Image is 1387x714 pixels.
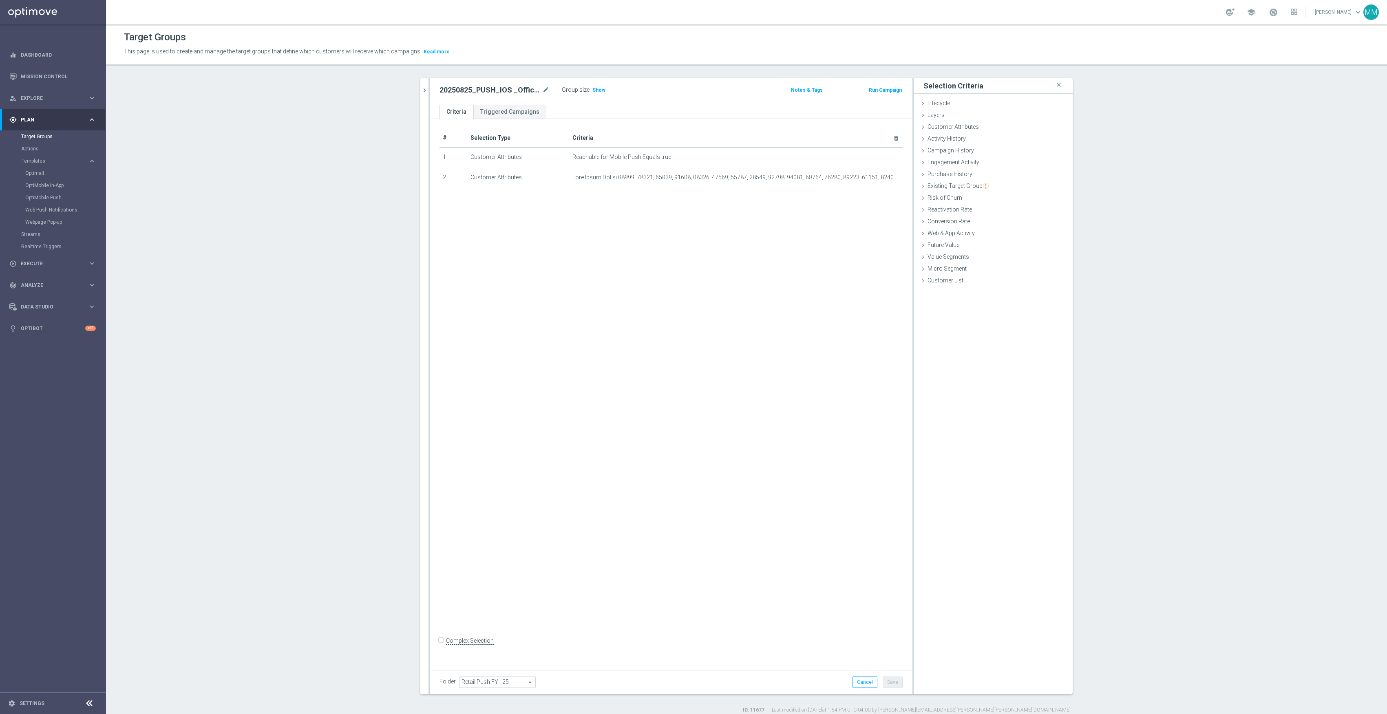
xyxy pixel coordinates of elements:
[928,206,972,213] span: Reactivation Rate
[928,265,967,272] span: Micro Segment
[1060,206,1067,213] i: done
[9,282,96,289] button: track_changes Analyze keyboard_arrow_right
[9,304,96,310] button: Data Studio keyboard_arrow_right
[9,95,17,102] i: person_search
[928,253,969,260] span: Value Segments
[1247,8,1256,17] span: school
[21,155,105,228] div: Templates
[743,707,764,714] label: ID: 11677
[923,81,983,90] h3: Selection Criteria
[446,637,494,645] label: Complex Selection
[473,105,546,119] a: Triggered Campaigns
[25,194,85,201] a: OptiMobile Push
[21,261,88,266] span: Execute
[1060,135,1067,142] i: done
[21,283,88,288] span: Analyze
[25,179,105,192] div: OptiMobile In-App
[853,677,877,688] button: Cancel
[21,158,96,164] div: Templates keyboard_arrow_right
[440,678,456,685] label: Folder
[22,159,80,163] span: Templates
[423,47,451,56] button: Read more
[21,243,85,250] a: Realtime Triggers
[25,170,85,176] a: Optimail
[440,105,473,119] a: Criteria
[85,326,96,331] div: +10
[9,116,88,123] div: Plan
[1060,253,1067,260] i: done
[1060,100,1067,106] i: done
[893,135,899,141] i: delete_forever
[1060,112,1067,118] i: done
[1354,8,1363,17] span: keyboard_arrow_down
[1060,230,1067,236] i: done
[9,44,96,66] div: Dashboard
[25,182,85,189] a: OptiMobile In-App
[1060,159,1067,165] i: done
[9,95,96,101] button: person_search Explore keyboard_arrow_right
[440,148,467,168] td: 1
[21,130,105,143] div: Target Groups
[9,116,17,123] i: gps_fixed
[440,129,467,148] th: #
[25,219,85,225] a: Webpage Pop-up
[1022,123,1028,130] i: done
[9,317,96,339] div: Optibot
[88,260,96,267] i: keyboard_arrow_right
[25,216,105,228] div: Webpage Pop-up
[928,100,950,106] span: Lifecycle
[22,159,88,163] div: Templates
[88,116,96,123] i: keyboard_arrow_right
[21,96,88,101] span: Explore
[9,52,96,58] button: equalizer Dashboard
[928,123,979,130] span: Customer Attributes
[9,282,88,289] div: Analyze
[88,281,96,289] i: keyboard_arrow_right
[21,66,96,87] a: Mission Control
[25,192,105,204] div: OptiMobile Push
[9,325,96,332] div: lightbulb Optibot +10
[1060,242,1067,248] i: done
[928,112,945,118] span: Layers
[9,260,96,267] button: play_circle_outline Execute keyboard_arrow_right
[592,87,605,93] span: Show
[21,304,88,309] span: Data Studio
[928,277,963,284] span: Customer List
[928,242,959,248] span: Future Value
[1314,6,1363,18] a: [PERSON_NAME]keyboard_arrow_down
[88,157,96,165] i: keyboard_arrow_right
[21,117,88,122] span: Plan
[21,317,85,339] a: Optibot
[21,240,105,253] div: Realtime Triggers
[420,78,428,102] button: chevron_right
[21,228,105,240] div: Streams
[9,51,17,59] i: equalizer
[1060,183,1067,189] i: done
[9,260,88,267] div: Execute
[868,86,903,95] button: Run Campaign
[9,303,88,311] div: Data Studio
[542,85,550,95] i: mode_edit
[25,204,105,216] div: Web Push Notifications
[772,707,1071,714] label: Last modified on [DATE] at 1:54 PM UTC-04:00 by [PERSON_NAME][EMAIL_ADDRESS][PERSON_NAME][PERSON_...
[440,85,541,95] h2: 20250825_PUSH_IOS _OfficeSupplies_BTS
[124,48,422,55] span: This page is used to create and manage the target groups that define which customers will receive...
[572,154,671,161] span: Reachable for Mobile Push Equals true
[440,168,467,188] td: 2
[1060,218,1067,225] i: done
[928,218,970,225] span: Conversion Rate
[1060,265,1067,272] i: done
[1060,194,1067,201] i: done
[883,677,903,688] button: Save
[9,73,96,80] button: Mission Control
[467,148,569,168] td: Customer Attributes
[25,207,85,213] a: Web Push Notifications
[21,231,85,238] a: Streams
[9,117,96,123] button: gps_fixed Plan keyboard_arrow_right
